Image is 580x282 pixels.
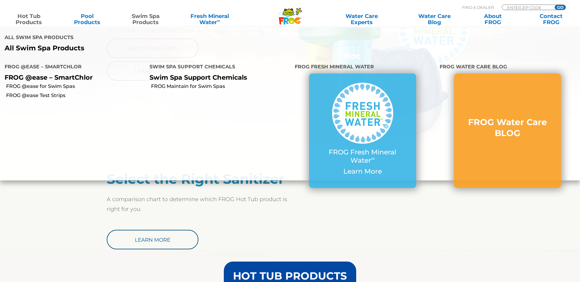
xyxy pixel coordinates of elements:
sup: ∞ [217,18,220,23]
a: Swim SpaProducts [123,13,168,25]
h4: FROG Water Care BLOG [440,61,575,74]
p: A comparison chart to determine which FROG Hot Tub product is right for you. [107,194,290,214]
a: Learn More [107,230,198,249]
a: FROG @ease Test Strips [6,92,145,99]
input: Zip Code Form [507,5,548,10]
h4: All Swim Spa Products [5,32,286,44]
a: All Swim Spa Products [5,44,286,52]
a: FROG Water Care BLOG [466,117,549,145]
a: FROG @ease for Swim Spas [6,83,145,90]
h4: FROG Fresh Mineral Water [295,61,430,74]
p: Learn More [321,168,404,175]
input: GO [555,5,566,10]
h4: Swim Spa Support Chemicals [150,61,285,74]
a: Water CareBlog [412,13,457,25]
p: Swim Spa Support Chemicals [150,74,285,81]
a: Hot TubProducts [6,13,52,25]
a: Water CareExperts [325,13,399,25]
h3: FROG Water Care BLOG [466,117,549,139]
h4: FROG @ease – SmartChlor [5,61,140,74]
h3: HOT TUB PRODUCTS [233,271,347,281]
a: Fresh MineralWater∞ [181,13,238,25]
a: AboutFROG [470,13,515,25]
a: ContactFROG [528,13,574,25]
a: FROG Maintain for Swim Spas [151,83,290,90]
p: Find A Dealer [462,5,494,10]
a: FROG Fresh Mineral Water∞ Learn More [321,83,404,179]
a: PoolProducts [65,13,110,25]
h2: Select the Right Sanitizer [107,171,290,187]
p: FROG @ease – SmartChlor [5,74,140,81]
sup: ∞ [371,155,375,161]
p: FROG Fresh Mineral Water [321,148,404,164]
